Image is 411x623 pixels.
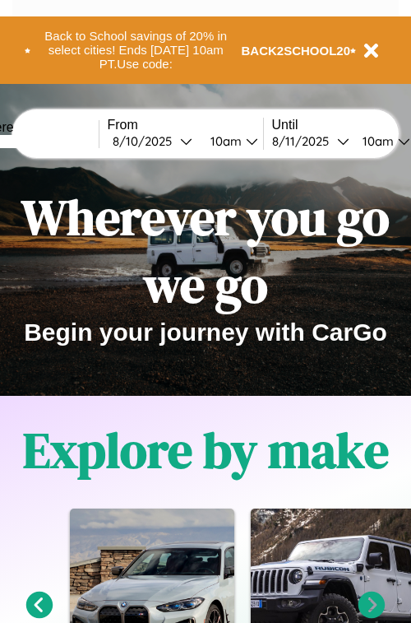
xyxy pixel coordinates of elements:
b: BACK2SCHOOL20 [242,44,351,58]
button: 8/10/2025 [108,133,197,150]
h1: Explore by make [23,416,389,484]
button: Back to School savings of 20% in select cities! Ends [DATE] 10am PT.Use code: [30,25,242,76]
div: 10am [202,133,246,149]
label: From [108,118,263,133]
div: 8 / 11 / 2025 [272,133,337,149]
div: 8 / 10 / 2025 [113,133,180,149]
div: 10am [354,133,398,149]
button: 10am [197,133,263,150]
